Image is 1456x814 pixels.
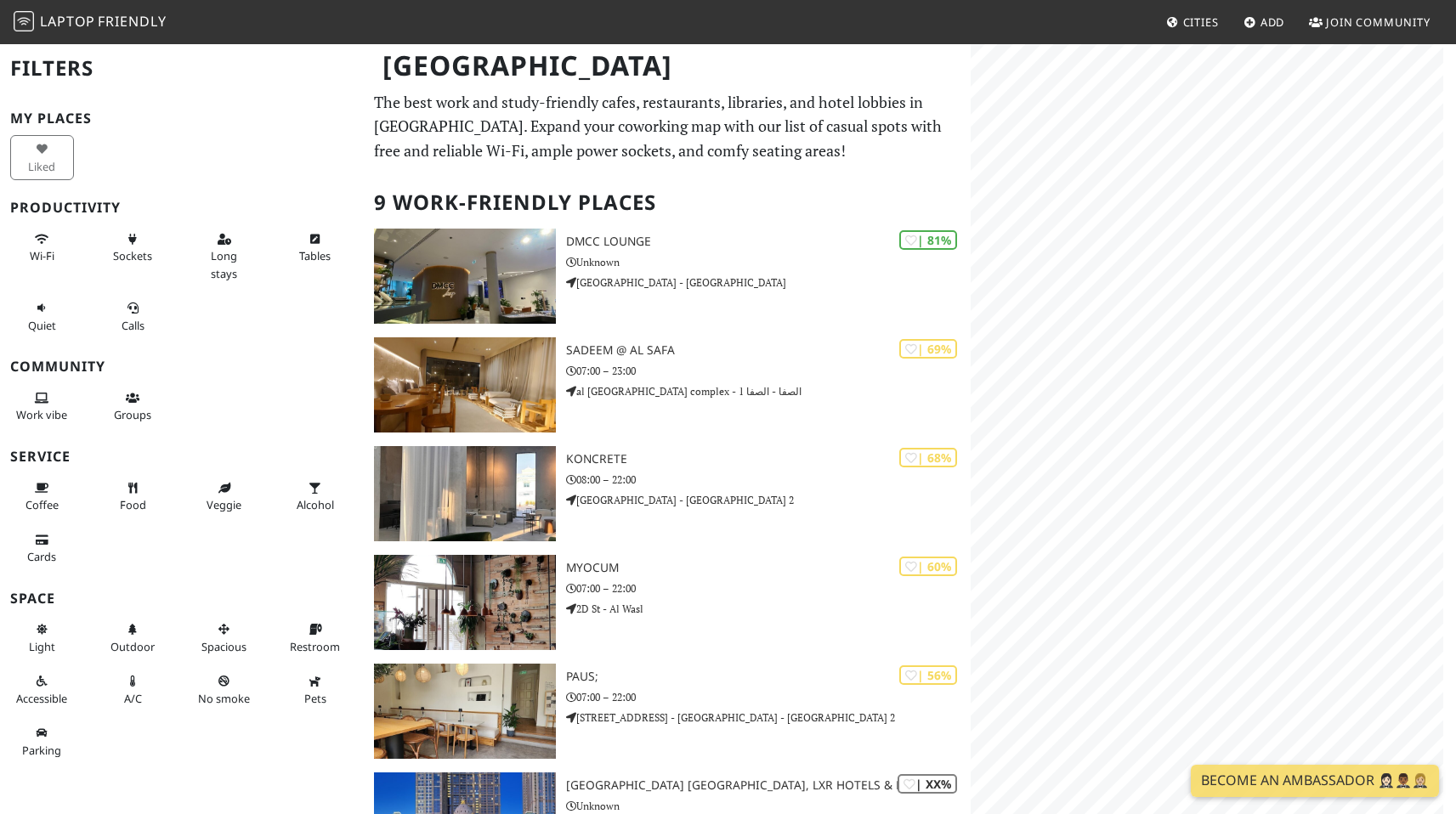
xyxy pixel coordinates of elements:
button: Alcohol [283,474,347,519]
span: Food [120,497,146,512]
button: Tables [283,225,347,270]
p: 07:00 – 22:00 [566,689,971,705]
button: Wi-Fi [10,225,74,270]
h3: Sadeem @ Al Safa [566,343,971,358]
img: KONCRETE [374,446,556,541]
span: Quiet [28,318,56,333]
span: Veggie [207,497,241,512]
span: Video/audio calls [122,318,144,333]
a: Myocum | 60% Myocum 07:00 – 22:00 2D St - Al Wasl [364,555,971,650]
button: Food [101,474,165,519]
p: The best work and study-friendly cafes, restaurants, libraries, and hotel lobbies in [GEOGRAPHIC_... [374,90,960,163]
div: | 56% [899,665,957,685]
span: Air conditioned [124,691,142,706]
a: Become an Ambassador 🤵🏻‍♀️🤵🏾‍♂️🤵🏼‍♀️ [1191,765,1439,797]
h1: [GEOGRAPHIC_DATA] [369,42,967,89]
span: Smoke free [198,691,250,706]
button: Veggie [192,474,256,519]
h3: Space [10,591,354,607]
span: Parking [22,743,61,758]
button: Coffee [10,474,74,519]
button: Long stays [192,225,256,287]
span: Group tables [114,407,151,422]
span: Laptop [40,12,95,31]
p: 07:00 – 23:00 [566,363,971,379]
button: Accessible [10,667,74,712]
span: Pet friendly [304,691,326,706]
a: Add [1237,7,1292,37]
button: Spacious [192,615,256,660]
div: | 60% [899,557,957,576]
a: Join Community [1302,7,1437,37]
span: Natural light [29,639,55,654]
h3: Community [10,359,354,375]
span: Work-friendly tables [299,248,331,263]
h3: [GEOGRAPHIC_DATA] [GEOGRAPHIC_DATA], LXR Hotels & Resorts [566,778,971,793]
button: Parking [10,719,74,764]
a: LaptopFriendly LaptopFriendly [14,8,167,37]
h3: Service [10,449,354,465]
h3: Productivity [10,200,354,216]
img: LaptopFriendly [14,11,34,31]
img: Paus; [374,664,556,759]
span: Restroom [290,639,340,654]
p: 2D St - Al Wasl [566,601,971,617]
a: Paus; | 56% Paus; 07:00 – 22:00 [STREET_ADDRESS] - [GEOGRAPHIC_DATA] - [GEOGRAPHIC_DATA] 2 [364,664,971,759]
span: People working [16,407,67,422]
button: Work vibe [10,384,74,429]
span: Accessible [16,691,67,706]
img: DMCC Lounge [374,229,556,324]
span: Power sockets [113,248,152,263]
span: Cities [1183,14,1219,30]
span: Credit cards [27,549,56,564]
div: | 81% [899,230,957,250]
h2: 9 Work-Friendly Places [374,177,960,229]
span: Long stays [211,248,237,280]
p: 08:00 – 22:00 [566,472,971,488]
a: KONCRETE | 68% KONCRETE 08:00 – 22:00 [GEOGRAPHIC_DATA] - [GEOGRAPHIC_DATA] 2 [364,446,971,541]
div: | XX% [898,774,957,794]
span: Stable Wi-Fi [30,248,54,263]
span: Outdoor area [110,639,155,654]
a: Cities [1159,7,1226,37]
button: A/C [101,667,165,712]
button: Restroom [283,615,347,660]
h3: KONCRETE [566,452,971,466]
button: Sockets [101,225,165,270]
span: Coffee [25,497,59,512]
h3: Myocum [566,561,971,575]
p: al [GEOGRAPHIC_DATA] complex - الصفا - الصفا 1 [566,383,971,399]
button: Light [10,615,74,660]
p: 07:00 – 22:00 [566,580,971,596]
h3: DMCC Lounge [566,235,971,249]
button: No smoke [192,667,256,712]
p: Unknown [566,798,971,814]
span: Add [1261,14,1285,30]
button: Outdoor [101,615,165,660]
div: | 68% [899,448,957,467]
span: Spacious [201,639,246,654]
img: Sadeem @ Al Safa [374,337,556,432]
button: Calls [101,294,165,339]
button: Quiet [10,294,74,339]
span: Join Community [1326,14,1431,30]
button: Pets [283,667,347,712]
h3: Paus; [566,670,971,684]
button: Cards [10,526,74,571]
p: [GEOGRAPHIC_DATA] - [GEOGRAPHIC_DATA] 2 [566,492,971,508]
div: | 69% [899,339,957,359]
p: Unknown [566,254,971,270]
span: Friendly [98,12,166,31]
a: Sadeem @ Al Safa | 69% Sadeem @ Al Safa 07:00 – 23:00 al [GEOGRAPHIC_DATA] complex - الصفا - الصفا 1 [364,337,971,432]
a: DMCC Lounge | 81% DMCC Lounge Unknown [GEOGRAPHIC_DATA] - [GEOGRAPHIC_DATA] [364,229,971,324]
p: [STREET_ADDRESS] - [GEOGRAPHIC_DATA] - [GEOGRAPHIC_DATA] 2 [566,709,971,726]
button: Groups [101,384,165,429]
span: Alcohol [297,497,334,512]
p: [GEOGRAPHIC_DATA] - [GEOGRAPHIC_DATA] [566,274,971,291]
img: Myocum [374,555,556,650]
h2: Filters [10,42,354,94]
h3: My Places [10,110,354,127]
